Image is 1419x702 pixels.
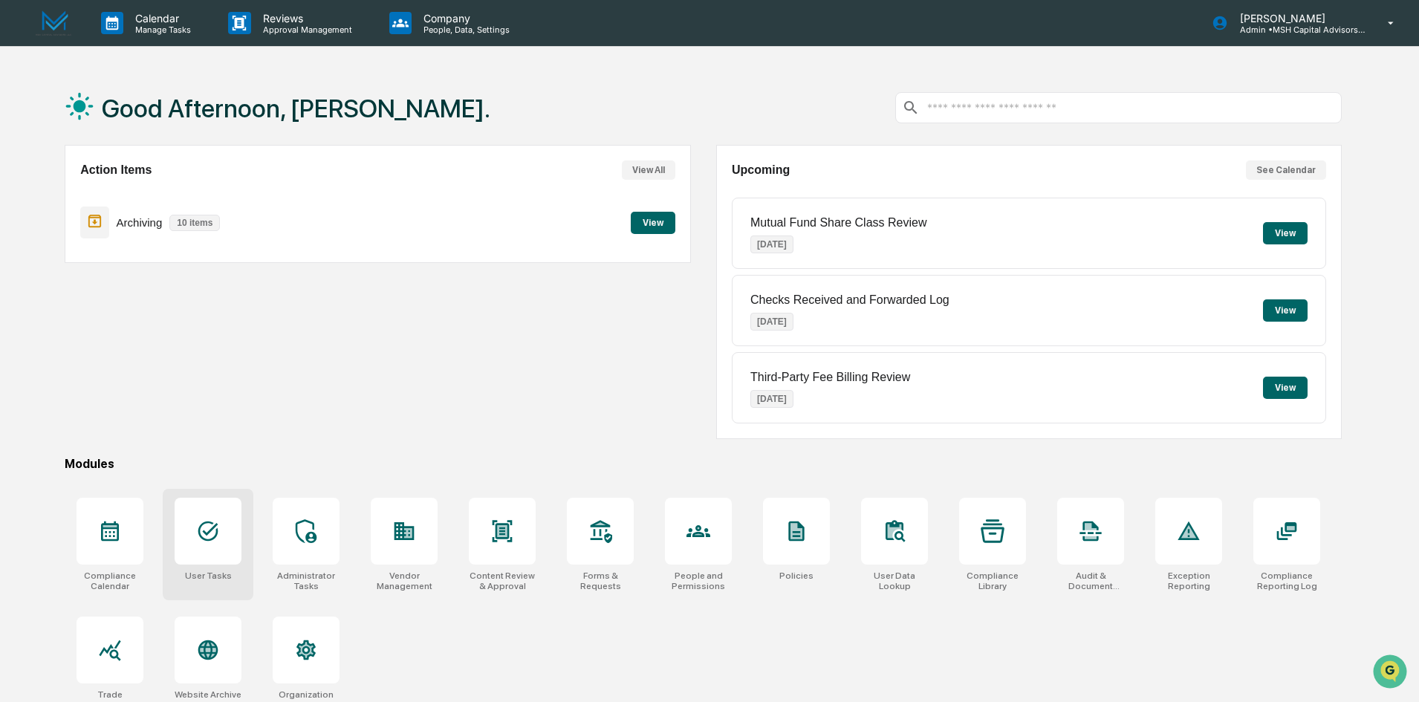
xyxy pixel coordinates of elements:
[750,313,793,331] p: [DATE]
[750,390,793,408] p: [DATE]
[77,571,143,591] div: Compliance Calendar
[631,212,675,234] button: View
[251,25,360,35] p: Approval Management
[108,189,120,201] div: 🗄️
[102,94,490,123] h1: Good Afternoon, [PERSON_NAME].
[251,12,360,25] p: Reviews
[15,31,270,55] p: How can we help?
[185,571,232,581] div: User Tasks
[9,181,102,208] a: 🖐️Preclearance
[175,689,241,700] div: Website Archive
[1228,12,1366,25] p: [PERSON_NAME]
[631,215,675,229] a: View
[469,571,536,591] div: Content Review & Approval
[9,209,100,236] a: 🔎Data Lookup
[253,118,270,136] button: Start new chat
[51,129,188,140] div: We're available if you need us!
[622,160,675,180] button: View All
[123,12,198,25] p: Calendar
[169,215,220,231] p: 10 items
[30,215,94,230] span: Data Lookup
[102,181,190,208] a: 🗄️Attestations
[1253,571,1320,591] div: Compliance Reporting Log
[1263,377,1308,399] button: View
[567,571,634,591] div: Forms & Requests
[51,114,244,129] div: Start new chat
[36,10,71,36] img: logo
[1263,222,1308,244] button: View
[1246,160,1326,180] button: See Calendar
[30,187,96,202] span: Preclearance
[959,571,1026,591] div: Compliance Library
[80,163,152,177] h2: Action Items
[117,216,163,229] p: Archiving
[779,571,814,581] div: Policies
[273,571,340,591] div: Administrator Tasks
[1371,653,1412,693] iframe: Open customer support
[750,216,926,230] p: Mutual Fund Share Class Review
[15,217,27,229] div: 🔎
[861,571,928,591] div: User Data Lookup
[105,251,180,263] a: Powered byPylon
[65,457,1342,471] div: Modules
[665,571,732,591] div: People and Permissions
[732,163,790,177] h2: Upcoming
[15,114,42,140] img: 1746055101610-c473b297-6a78-478c-a979-82029cc54cd1
[1228,25,1366,35] p: Admin • MSH Capital Advisors LLC - RIA
[750,235,793,253] p: [DATE]
[371,571,438,591] div: Vendor Management
[123,25,198,35] p: Manage Tasks
[1263,299,1308,322] button: View
[1155,571,1222,591] div: Exception Reporting
[1057,571,1124,591] div: Audit & Document Logs
[148,252,180,263] span: Pylon
[123,187,184,202] span: Attestations
[750,293,949,307] p: Checks Received and Forwarded Log
[412,25,517,35] p: People, Data, Settings
[412,12,517,25] p: Company
[15,189,27,201] div: 🖐️
[750,371,910,384] p: Third-Party Fee Billing Review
